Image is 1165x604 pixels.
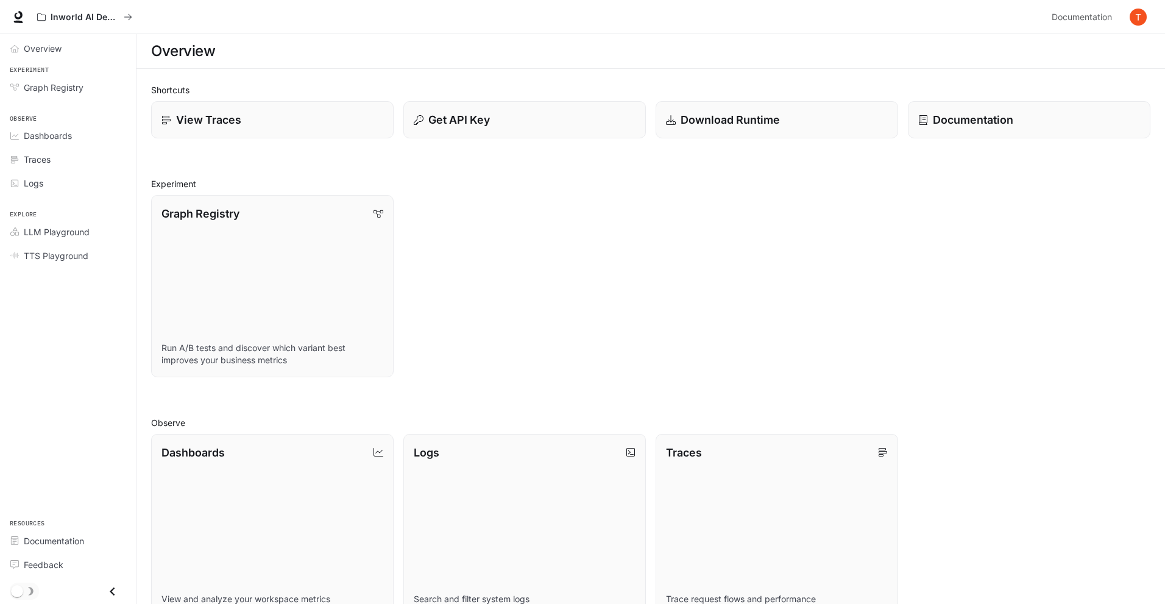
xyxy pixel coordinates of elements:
[5,245,131,266] a: TTS Playground
[151,39,215,63] h1: Overview
[666,444,702,461] p: Traces
[151,101,394,138] a: View Traces
[5,125,131,146] a: Dashboards
[151,177,1150,190] h2: Experiment
[5,77,131,98] a: Graph Registry
[24,42,62,55] span: Overview
[1052,10,1112,25] span: Documentation
[24,153,51,166] span: Traces
[5,221,131,243] a: LLM Playground
[11,584,23,597] span: Dark mode toggle
[24,177,43,190] span: Logs
[24,81,83,94] span: Graph Registry
[414,444,439,461] p: Logs
[1126,5,1150,29] button: User avatar
[176,112,241,128] p: View Traces
[1130,9,1147,26] img: User avatar
[151,195,394,377] a: Graph RegistryRun A/B tests and discover which variant best improves your business metrics
[24,535,84,547] span: Documentation
[51,12,119,23] p: Inworld AI Demos
[681,112,780,128] p: Download Runtime
[24,226,90,238] span: LLM Playground
[99,579,126,604] button: Close drawer
[403,101,646,138] button: Get API Key
[5,172,131,194] a: Logs
[5,149,131,170] a: Traces
[428,112,490,128] p: Get API Key
[24,129,72,142] span: Dashboards
[151,416,1150,429] h2: Observe
[1047,5,1121,29] a: Documentation
[933,112,1013,128] p: Documentation
[24,558,63,571] span: Feedback
[161,205,239,222] p: Graph Registry
[5,554,131,575] a: Feedback
[5,38,131,59] a: Overview
[151,83,1150,96] h2: Shortcuts
[5,530,131,552] a: Documentation
[32,5,138,29] button: All workspaces
[161,342,383,366] p: Run A/B tests and discover which variant best improves your business metrics
[24,249,88,262] span: TTS Playground
[161,444,225,461] p: Dashboards
[656,101,898,138] a: Download Runtime
[908,101,1150,138] a: Documentation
